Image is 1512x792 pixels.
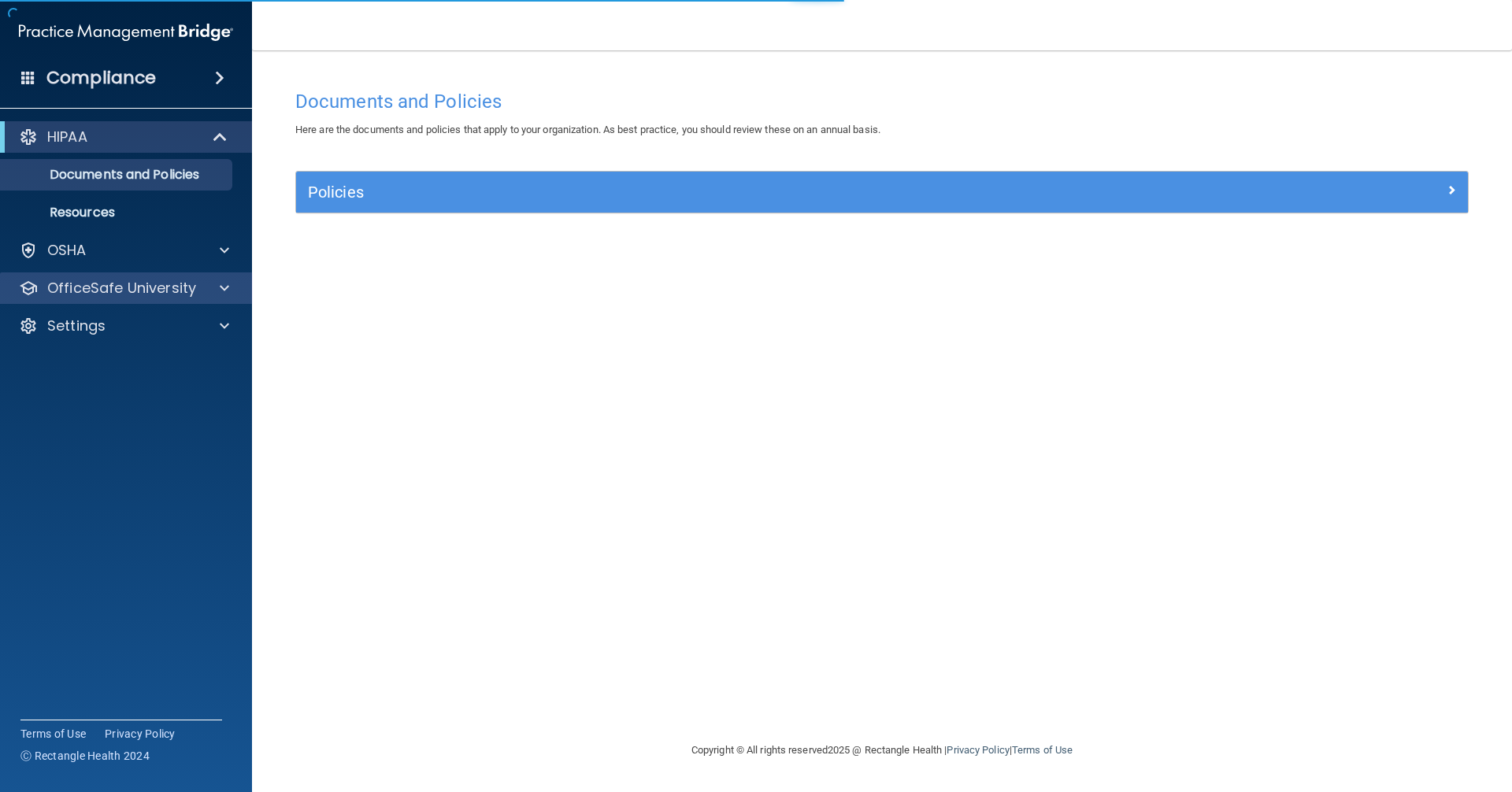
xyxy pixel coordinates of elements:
a: Privacy Policy [947,744,1009,756]
a: Privacy Policy [105,726,176,742]
p: HIPAA [47,128,87,146]
span: Ⓒ Rectangle Health 2024 [20,748,150,764]
p: OfficeSafe University [47,279,196,298]
a: OSHA [19,241,229,260]
h5: Policies [308,183,1163,201]
p: Documents and Policies [10,167,225,183]
h4: Documents and Policies [295,91,1469,112]
a: OfficeSafe University [19,279,229,298]
p: Resources [10,205,225,220]
h4: Compliance [46,67,156,89]
p: Settings [47,316,106,335]
span: Here are the documents and policies that apply to your organization. As best practice, you should... [295,124,880,135]
a: Policies [308,179,1456,205]
a: Terms of Use [20,726,86,742]
p: OSHA [47,241,87,260]
img: PMB logo [19,17,233,48]
a: Terms of Use [1012,744,1073,756]
div: Copyright © All rights reserved 2025 @ Rectangle Health | | [595,725,1169,775]
a: Settings [19,316,229,335]
a: HIPAA [19,128,228,146]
